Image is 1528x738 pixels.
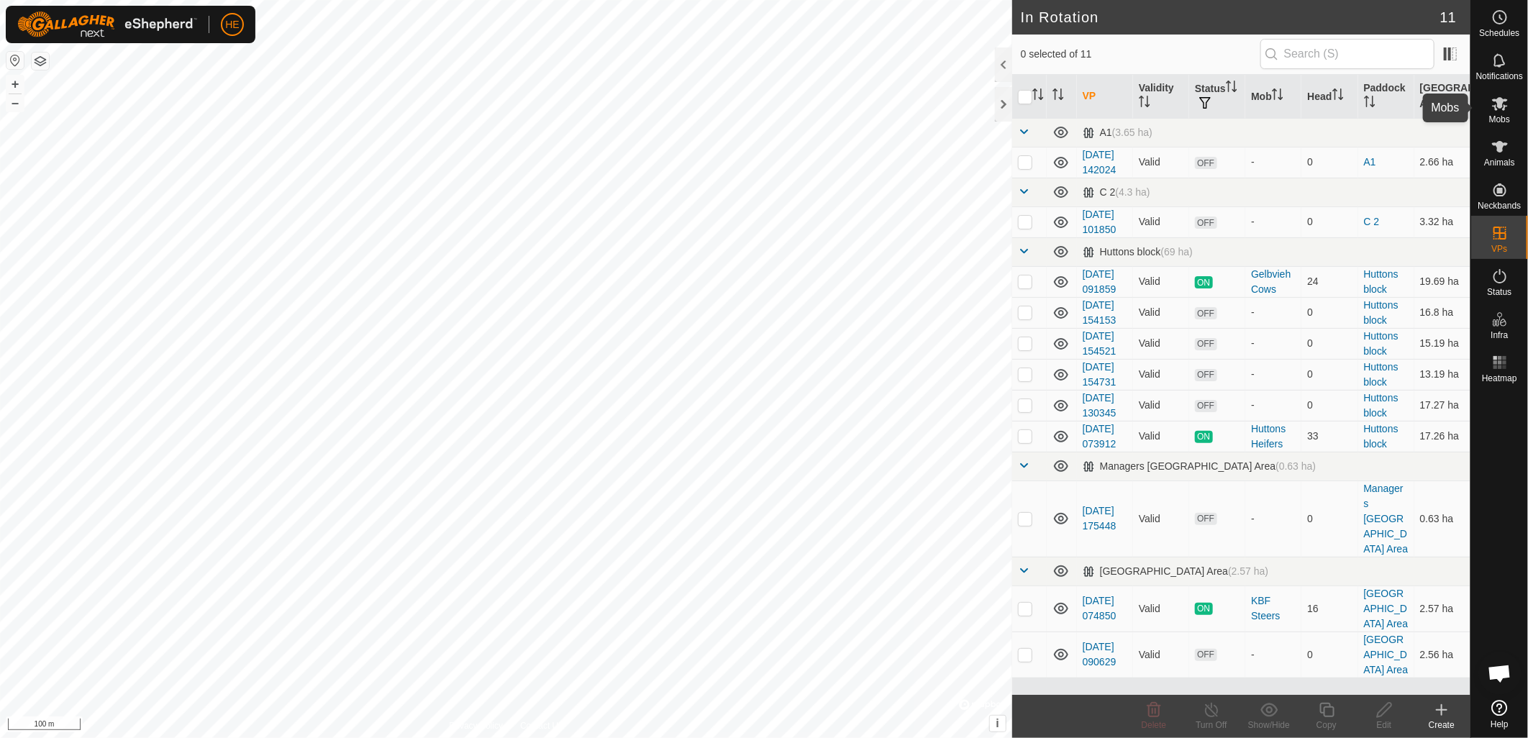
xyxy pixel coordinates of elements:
div: C 2 [1083,186,1150,199]
span: i [996,717,999,729]
p-sorticon: Activate to sort [1332,91,1344,102]
span: (0.63 ha) [1275,460,1316,472]
div: - [1251,511,1296,527]
a: Huttons block [1364,392,1399,419]
td: Valid [1133,632,1189,678]
td: 17.26 ha [1414,421,1470,452]
span: OFF [1195,217,1217,229]
td: 0 [1301,328,1358,359]
span: 0 selected of 11 [1021,47,1260,62]
td: 3.32 ha [1414,206,1470,237]
td: Valid [1133,359,1189,390]
td: 16.8 ha [1414,297,1470,328]
td: Valid [1133,421,1189,452]
td: 0 [1301,480,1358,557]
td: Valid [1133,147,1189,178]
p-sorticon: Activate to sort [1364,98,1375,109]
td: 2.56 ha [1414,632,1470,678]
div: Huttons Heifers [1251,422,1296,452]
a: A1 [1364,156,1376,168]
td: 0 [1301,147,1358,178]
a: Huttons block [1364,268,1399,295]
span: Notifications [1476,72,1523,81]
div: Edit [1355,719,1413,732]
th: VP [1077,75,1133,119]
a: Managers [GEOGRAPHIC_DATA] Area [1364,483,1409,555]
th: [GEOGRAPHIC_DATA] Area [1414,75,1470,119]
button: Reset Map [6,52,24,69]
p-sorticon: Activate to sort [1442,98,1454,109]
div: - [1251,214,1296,229]
p-sorticon: Activate to sort [1032,91,1044,102]
div: Gelbvieh Cows [1251,267,1296,297]
a: [DATE] 101850 [1083,209,1117,235]
a: [DATE] 074850 [1083,595,1117,621]
h2: In Rotation [1021,9,1440,26]
div: Show/Hide [1240,719,1298,732]
a: [DATE] 154731 [1083,361,1117,388]
div: Copy [1298,719,1355,732]
td: Valid [1133,297,1189,328]
span: OFF [1195,157,1217,169]
div: [GEOGRAPHIC_DATA] Area [1083,565,1268,578]
button: – [6,94,24,111]
div: Managers [GEOGRAPHIC_DATA] Area [1083,460,1316,473]
a: Privacy Policy [449,719,503,732]
td: 13.19 ha [1414,359,1470,390]
th: Head [1301,75,1358,119]
td: 0 [1301,297,1358,328]
td: 0 [1301,390,1358,421]
span: Status [1487,288,1511,296]
a: C 2 [1364,216,1380,227]
span: Mobs [1489,115,1510,124]
a: Help [1471,694,1528,734]
a: Huttons block [1364,330,1399,357]
td: 0 [1301,632,1358,678]
button: i [990,716,1006,732]
a: [DATE] 073912 [1083,423,1117,450]
td: Valid [1133,328,1189,359]
span: Schedules [1479,29,1519,37]
span: OFF [1195,513,1217,525]
td: Valid [1133,480,1189,557]
th: Validity [1133,75,1189,119]
button: Map Layers [32,53,49,70]
div: KBF Steers [1251,593,1296,624]
span: OFF [1195,649,1217,661]
span: OFF [1195,400,1217,412]
span: Animals [1484,158,1515,167]
div: Open chat [1478,652,1522,695]
div: - [1251,398,1296,413]
th: Mob [1245,75,1301,119]
p-sorticon: Activate to sort [1052,91,1064,102]
td: 2.57 ha [1414,586,1470,632]
span: (69 ha) [1161,246,1193,258]
div: - [1251,305,1296,320]
span: Help [1491,720,1509,729]
a: [GEOGRAPHIC_DATA] Area [1364,588,1409,629]
td: 2.66 ha [1414,147,1470,178]
td: Valid [1133,266,1189,297]
td: Valid [1133,390,1189,421]
span: Delete [1142,720,1167,730]
td: 0 [1301,206,1358,237]
span: Neckbands [1478,201,1521,210]
span: VPs [1491,245,1507,253]
a: [DATE] 142024 [1083,149,1117,176]
p-sorticon: Activate to sort [1226,83,1237,94]
td: 19.69 ha [1414,266,1470,297]
a: Huttons block [1364,299,1399,326]
th: Paddock [1358,75,1414,119]
td: 0.63 ha [1414,480,1470,557]
div: - [1251,647,1296,662]
p-sorticon: Activate to sort [1139,98,1150,109]
a: [DATE] 090629 [1083,641,1117,668]
span: ON [1195,276,1212,288]
th: Status [1189,75,1245,119]
span: HE [225,17,239,32]
span: (3.65 ha) [1112,127,1152,138]
span: Infra [1491,331,1508,340]
span: OFF [1195,307,1217,319]
a: Huttons block [1364,361,1399,388]
a: [GEOGRAPHIC_DATA] Area [1364,634,1409,675]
